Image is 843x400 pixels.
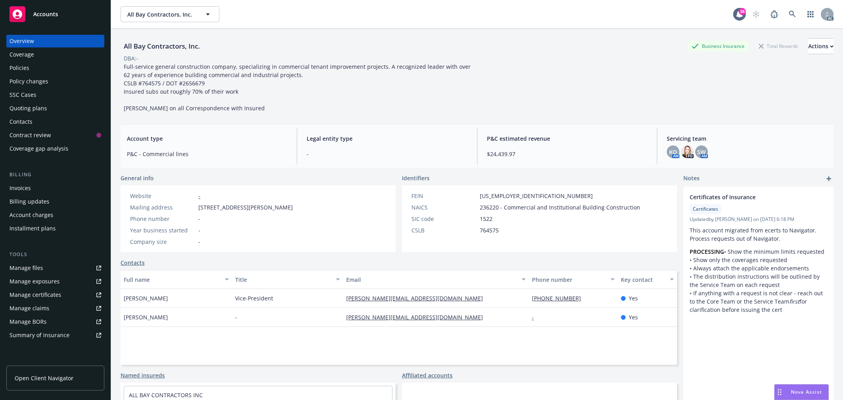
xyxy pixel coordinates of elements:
[9,315,47,328] div: Manage BORs
[198,203,293,211] span: [STREET_ADDRESS][PERSON_NAME]
[629,313,638,321] span: Yes
[15,374,74,382] span: Open Client Navigator
[9,182,31,194] div: Invoices
[9,62,29,74] div: Policies
[130,192,195,200] div: Website
[739,8,746,15] div: 38
[669,148,677,156] span: KO
[480,226,499,234] span: 764575
[346,313,489,321] a: [PERSON_NAME][EMAIL_ADDRESS][DOMAIN_NAME]
[6,48,104,61] a: Coverage
[6,275,104,288] a: Manage exposures
[129,391,203,399] a: ALL BAY CONTRACTORS INC
[629,294,638,302] span: Yes
[690,247,827,314] p: • Show the minimum limits requested • Show only the coverages requested • Always attach the appli...
[6,35,104,47] a: Overview
[121,371,165,379] a: Named insureds
[127,134,287,143] span: Account type
[130,215,195,223] div: Phone number
[529,270,618,289] button: Phone number
[121,258,145,267] a: Contacts
[346,275,517,284] div: Email
[697,148,705,156] span: SW
[6,62,104,74] a: Policies
[9,75,48,88] div: Policy changes
[235,294,273,302] span: Vice-President
[9,48,34,61] div: Coverage
[6,115,104,128] a: Contacts
[6,129,104,142] a: Contract review
[411,203,477,211] div: NAICS
[198,192,200,200] a: -
[235,275,332,284] div: Title
[402,371,453,379] a: Affiliated accounts
[487,150,647,158] span: $24,439.97
[6,262,104,274] a: Manage files
[690,248,724,255] strong: PROCESSING
[9,222,56,235] div: Installment plans
[130,238,195,246] div: Company size
[6,171,104,179] div: Billing
[683,187,834,320] div: Certificates of InsuranceCertificatesUpdatedby [PERSON_NAME] on [DATE] 6:18 PMThis account migrat...
[6,222,104,235] a: Installment plans
[9,142,68,155] div: Coverage gap analysis
[307,134,467,143] span: Legal entity type
[690,216,827,223] span: Updated by [PERSON_NAME] on [DATE] 6:18 PM
[9,89,36,101] div: SSC Cases
[6,302,104,315] a: Manage claims
[124,294,168,302] span: [PERSON_NAME]
[343,270,528,289] button: Email
[480,215,492,223] span: 1522
[130,203,195,211] div: Mailing address
[681,145,694,158] img: photo
[9,35,34,47] div: Overview
[532,313,540,321] a: -
[6,289,104,301] a: Manage certificates
[774,384,829,400] button: Nova Assist
[9,129,51,142] div: Contract review
[124,275,220,284] div: Full name
[9,102,47,115] div: Quoting plans
[688,41,749,51] div: Business Insurance
[6,195,104,208] a: Billing updates
[121,270,232,289] button: Full name
[9,262,43,274] div: Manage files
[411,192,477,200] div: FEIN
[6,3,104,25] a: Accounts
[766,6,782,22] a: Report a Bug
[9,275,60,288] div: Manage exposures
[808,38,834,54] button: Actions
[6,75,104,88] a: Policy changes
[618,270,677,289] button: Key contact
[808,39,834,54] div: Actions
[693,206,718,213] span: Certificates
[9,209,53,221] div: Account charges
[198,215,200,223] span: -
[121,41,203,51] div: All Bay Contractors, Inc.
[124,313,168,321] span: [PERSON_NAME]
[785,6,800,22] a: Search
[621,275,665,284] div: Key contact
[9,115,32,128] div: Contacts
[667,134,827,143] span: Servicing team
[690,226,827,243] p: This account migrated from ecerts to Navigator. Process requests out of Navigator.
[6,357,104,365] div: Analytics hub
[121,174,154,182] span: General info
[121,6,219,22] button: All Bay Contractors, Inc.
[532,294,587,302] a: [PHONE_NUMBER]
[775,385,785,400] div: Drag to move
[748,6,764,22] a: Start snowing
[6,329,104,342] a: Summary of insurance
[789,298,800,305] em: first
[307,150,467,158] span: -
[6,251,104,258] div: Tools
[480,192,593,200] span: [US_EMPLOYER_IDENTIFICATION_NUMBER]
[824,174,834,183] a: add
[411,226,477,234] div: CSLB
[690,193,807,201] span: Certificates of Insurance
[532,275,606,284] div: Phone number
[402,174,430,182] span: Identifiers
[6,182,104,194] a: Invoices
[6,89,104,101] a: SSC Cases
